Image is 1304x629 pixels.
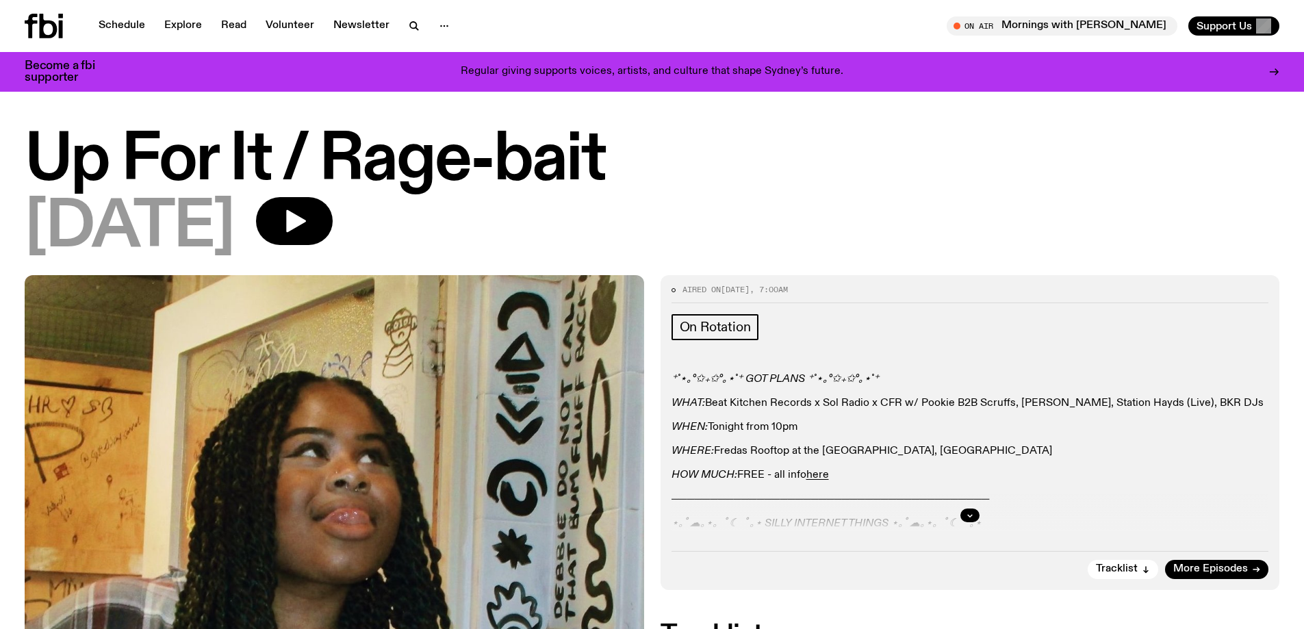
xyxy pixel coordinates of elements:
a: Schedule [90,16,153,36]
button: Support Us [1188,16,1279,36]
em: WHEN: [672,422,708,433]
p: FREE - all info [672,469,1269,482]
a: On Rotation [672,314,759,340]
h1: Up For It / Rage-bait [25,130,1279,192]
a: here [806,470,829,480]
span: [DATE] [721,284,750,295]
p: Regular giving supports voices, artists, and culture that shape Sydney’s future. [461,66,843,78]
p: Tonight from 10pm [672,421,1269,434]
span: Tracklist [1096,564,1138,574]
span: Aired on [682,284,721,295]
span: On Rotation [680,320,751,335]
span: , 7:00am [750,284,788,295]
span: [DATE] [25,197,234,259]
p: Beat Kitchen Records x Sol Radio x CFR w/ Pookie B2B Scruffs, [PERSON_NAME], Station Hayds (Live)... [672,397,1269,410]
a: Volunteer [257,16,322,36]
a: More Episodes [1165,560,1268,579]
span: More Episodes [1173,564,1248,574]
h3: Become a fbi supporter [25,60,112,84]
a: Explore [156,16,210,36]
button: Tracklist [1088,560,1158,579]
em: ⁺˚⋆｡°✩₊✩°｡⋆˚⁺ GOT PLANS ⁺˚⋆｡°✩₊✩°｡⋆˚⁺ [672,374,879,385]
span: Support Us [1197,20,1252,32]
button: On AirMornings with [PERSON_NAME] [947,16,1177,36]
a: Newsletter [325,16,398,36]
p: Fredas Rooftop at the [GEOGRAPHIC_DATA], [GEOGRAPHIC_DATA] [672,445,1269,458]
a: Read [213,16,255,36]
em: WHERE: [672,446,714,457]
em: WHAT: [672,398,705,409]
em: HOW MUCH: [672,470,737,480]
